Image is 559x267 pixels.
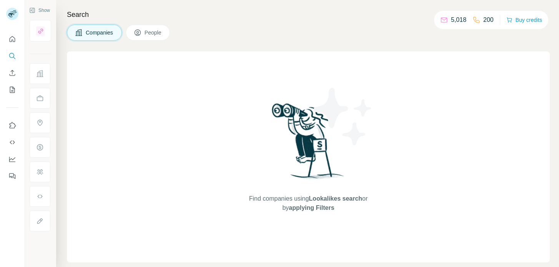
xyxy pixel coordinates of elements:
button: Search [6,49,18,63]
button: Quick start [6,32,18,46]
button: Use Surfe on LinkedIn [6,119,18,132]
p: 200 [483,15,494,25]
button: My lists [6,83,18,97]
button: Buy credits [506,15,542,25]
img: Surfe Illustration - Stars [308,82,378,151]
button: Show [24,5,55,16]
img: Surfe Illustration - Woman searching with binoculars [268,101,348,187]
span: Find companies using or by [247,194,370,213]
h4: Search [67,9,550,20]
span: Companies [86,29,114,36]
button: Feedback [6,169,18,183]
span: People [145,29,162,36]
button: Use Surfe API [6,135,18,149]
span: applying Filters [289,204,334,211]
button: Enrich CSV [6,66,18,80]
p: 5,018 [451,15,466,25]
span: Lookalikes search [309,195,362,202]
button: Dashboard [6,152,18,166]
